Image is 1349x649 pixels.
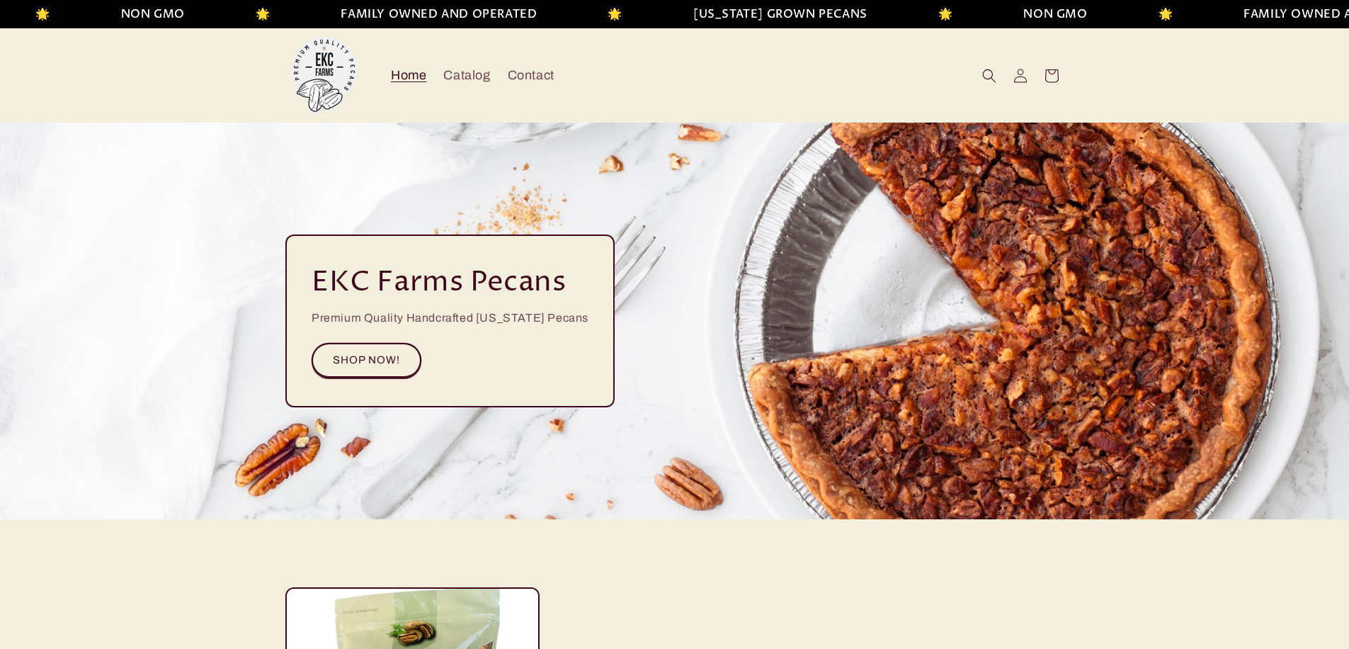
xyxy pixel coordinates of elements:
[513,4,528,25] li: 🌟
[312,308,588,329] p: Premium Quality Handcrafted [US_STATE] Pecans
[246,4,442,25] li: FAMILY OWNED AND OPERATED
[382,59,435,92] a: Home
[312,343,421,378] a: SHOP NOW!
[391,67,426,84] span: Home
[1149,4,1345,25] li: FAMILY OWNED AND OPERATED
[161,4,176,25] li: 🌟
[928,4,992,25] li: NON GMO
[285,37,363,115] img: EKC Pecans
[435,59,499,92] a: Catalog
[1064,4,1078,25] li: 🌟
[443,67,490,84] span: Catalog
[312,264,567,301] h2: EKC Farms Pecans
[598,4,773,25] li: [US_STATE] GROWN PECANS
[508,67,554,84] span: Contact
[499,59,563,92] a: Contact
[843,4,858,25] li: 🌟
[974,60,1005,91] summary: Search
[26,4,90,25] li: NON GMO
[280,31,368,120] a: EKC Pecans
